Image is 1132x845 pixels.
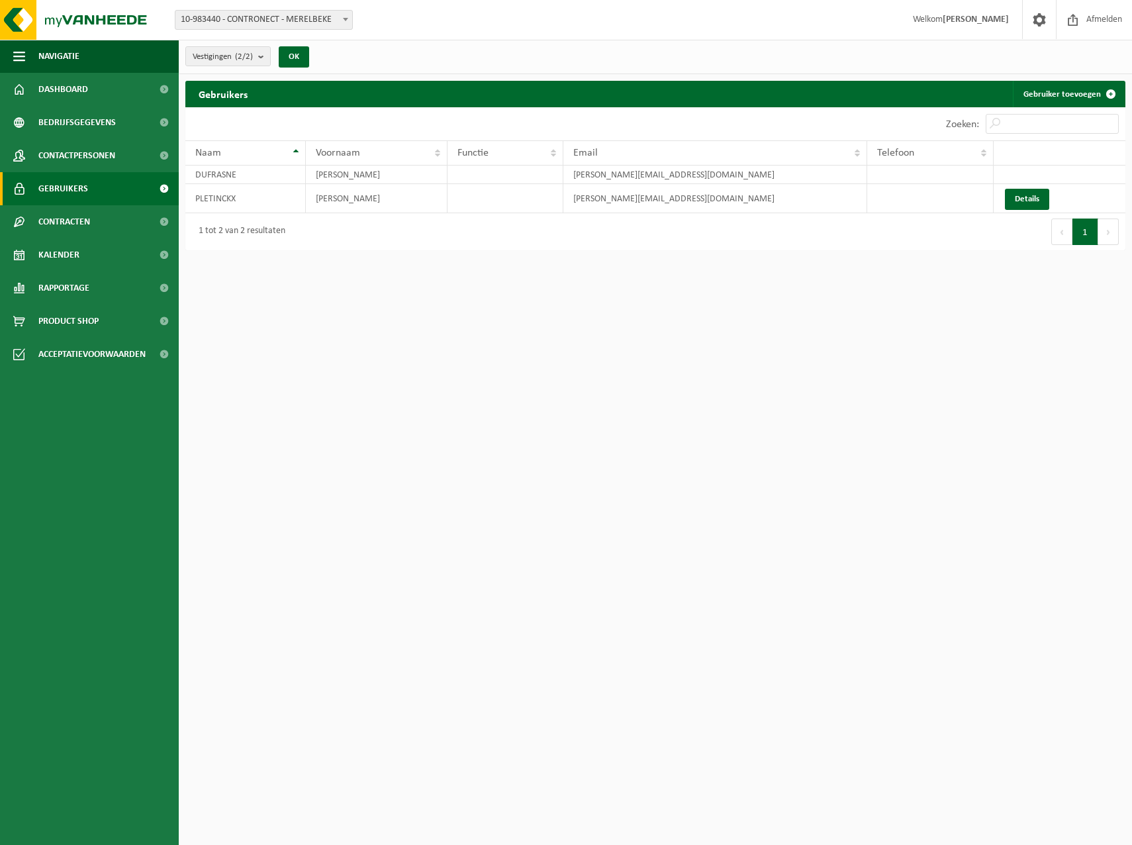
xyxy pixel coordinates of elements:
td: [PERSON_NAME] [306,184,448,213]
td: PLETINCKX [185,184,306,213]
td: [PERSON_NAME][EMAIL_ADDRESS][DOMAIN_NAME] [563,166,868,184]
td: [PERSON_NAME] [306,166,448,184]
span: Contactpersonen [38,139,115,172]
span: 10-983440 - CONTRONECT - MERELBEKE [175,10,353,30]
h2: Gebruikers [185,81,261,107]
span: Functie [457,148,489,158]
span: Rapportage [38,272,89,305]
div: 1 tot 2 van 2 resultaten [192,220,285,244]
button: Next [1098,219,1119,245]
button: 1 [1072,219,1098,245]
button: Vestigingen(2/2) [185,46,271,66]
span: Telefoon [877,148,914,158]
strong: [PERSON_NAME] [943,15,1009,25]
span: Naam [195,148,221,158]
span: Email [573,148,598,158]
span: Bedrijfsgegevens [38,106,116,139]
span: Voornaam [316,148,360,158]
span: Contracten [38,205,90,238]
span: Kalender [38,238,79,272]
td: [PERSON_NAME][EMAIL_ADDRESS][DOMAIN_NAME] [563,184,868,213]
label: Zoeken: [946,119,979,130]
span: 10-983440 - CONTRONECT - MERELBEKE [175,11,352,29]
button: OK [279,46,309,68]
td: DUFRASNE [185,166,306,184]
span: Acceptatievoorwaarden [38,338,146,371]
span: Product Shop [38,305,99,338]
span: Navigatie [38,40,79,73]
span: Dashboard [38,73,88,106]
a: Gebruiker toevoegen [1013,81,1124,107]
span: Vestigingen [193,47,253,67]
count: (2/2) [235,52,253,61]
a: Details [1005,189,1049,210]
span: Gebruikers [38,172,88,205]
button: Previous [1051,219,1072,245]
